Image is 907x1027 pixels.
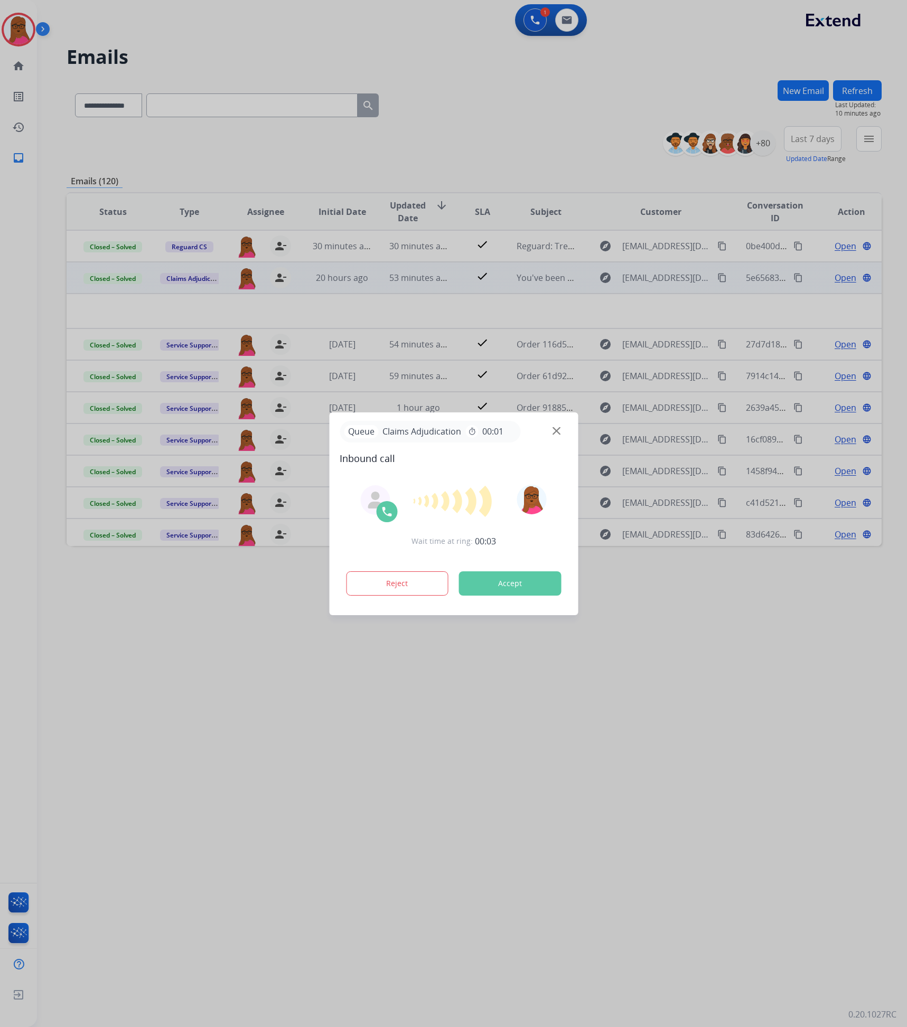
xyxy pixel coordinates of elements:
[475,535,496,548] span: 00:03
[553,427,560,435] img: close-button
[340,451,567,466] span: Inbound call
[848,1008,896,1021] p: 0.20.1027RC
[412,536,473,547] span: Wait time at ring:
[459,571,561,596] button: Accept
[344,425,378,438] p: Queue
[482,425,503,438] span: 00:01
[378,425,465,438] span: Claims Adjudication
[346,571,448,596] button: Reject
[367,492,384,508] img: agent-avatar
[517,485,547,514] img: avatar
[380,505,393,518] img: call-icon
[467,427,476,436] mat-icon: timer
